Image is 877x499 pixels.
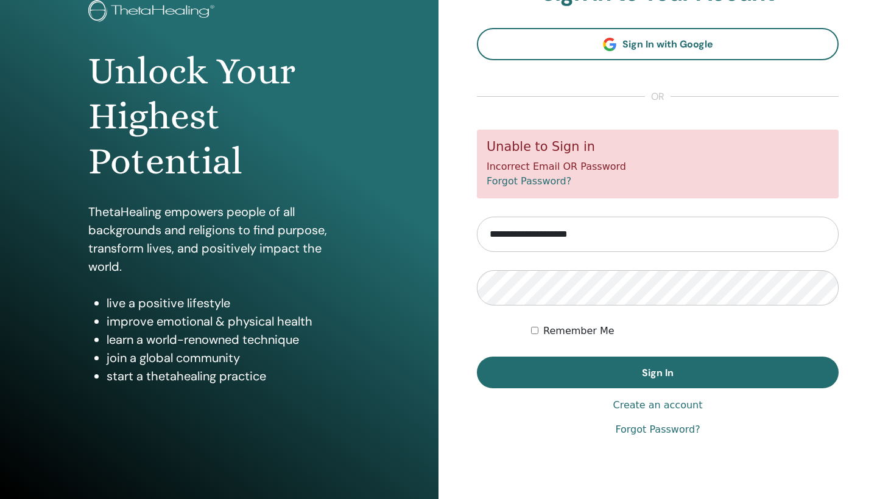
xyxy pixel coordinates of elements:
[613,398,702,413] a: Create an account
[487,139,829,155] h5: Unable to Sign in
[615,422,700,437] a: Forgot Password?
[543,324,615,338] label: Remember Me
[107,349,350,367] li: join a global community
[107,294,350,312] li: live a positive lifestyle
[531,324,839,338] div: Keep me authenticated indefinitely or until I manually logout
[107,367,350,385] li: start a thetahealing practice
[487,175,571,187] a: Forgot Password?
[645,89,671,104] span: or
[477,130,839,198] div: Incorrect Email OR Password
[88,49,350,184] h1: Unlock Your Highest Potential
[88,203,350,276] p: ThetaHealing empowers people of all backgrounds and religions to find purpose, transform lives, a...
[107,330,350,349] li: learn a world-renowned technique
[107,312,350,330] li: improve emotional & physical health
[642,366,674,379] span: Sign In
[477,28,839,60] a: Sign In with Google
[477,357,839,388] button: Sign In
[622,38,713,51] span: Sign In with Google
